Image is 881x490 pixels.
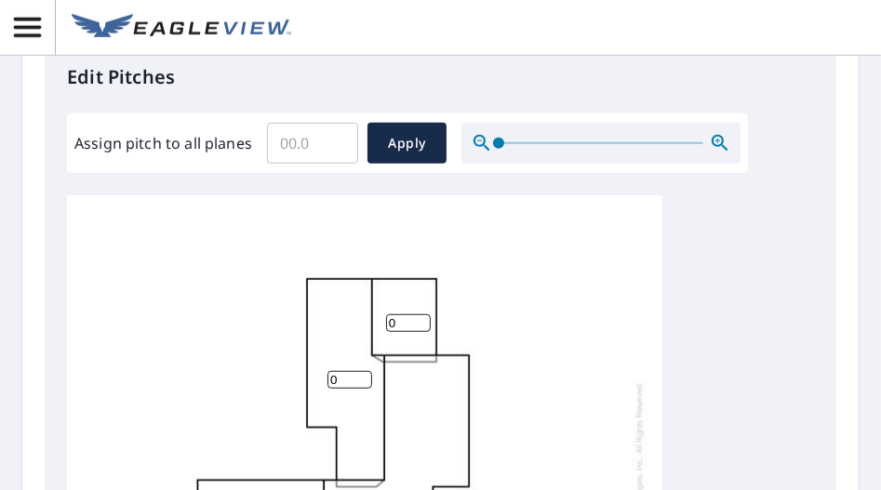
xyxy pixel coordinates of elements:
[72,14,291,42] img: EV Logo
[67,63,814,91] p: Edit Pitches
[267,117,358,169] input: 00.0
[74,132,252,154] label: Assign pitch to all planes
[367,123,447,164] button: Apply
[382,132,432,155] span: Apply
